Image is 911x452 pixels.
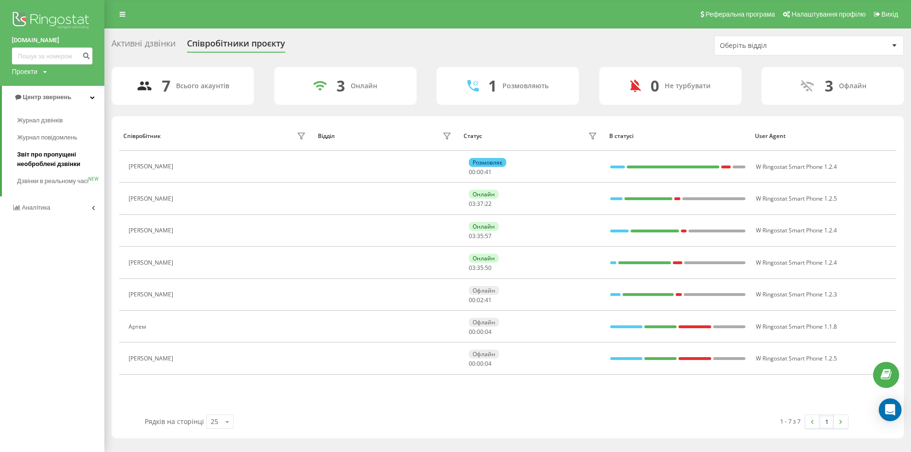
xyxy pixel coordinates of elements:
div: Онлайн [469,190,499,199]
div: Онлайн [469,222,499,231]
span: Налаштування профілю [791,10,865,18]
div: : : [469,297,492,304]
span: 03 [469,232,475,240]
div: Проекти [12,67,37,76]
a: 1 [819,415,834,428]
a: Журнал дзвінків [17,112,104,129]
span: 03 [469,200,475,208]
div: [PERSON_NAME] [129,163,176,170]
div: 3 [336,77,345,95]
span: W Ringostat Smart Phone 1.2.4 [756,163,837,171]
div: Розмовляє [469,158,506,167]
div: 3 [825,77,833,95]
div: Офлайн [469,286,499,295]
div: : : [469,329,492,335]
div: Розмовляють [502,82,548,90]
span: 35 [477,264,483,272]
div: [PERSON_NAME] [129,195,176,202]
span: 37 [477,200,483,208]
div: User Agent [755,133,892,139]
input: Пошук за номером [12,47,93,65]
div: Активні дзвінки [112,38,176,53]
div: 1 [488,77,497,95]
span: 00 [469,296,475,304]
span: Звіт про пропущені необроблені дзвінки [17,150,100,169]
span: 04 [485,360,492,368]
span: Дзвінки в реальному часі [17,176,88,186]
span: 50 [485,264,492,272]
div: В статусі [609,133,746,139]
div: Офлайн [469,318,499,327]
img: Ringostat logo [12,9,93,33]
span: 00 [477,168,483,176]
span: W Ringostat Smart Phone 1.2.3 [756,290,837,298]
span: W Ringostat Smart Phone 1.2.5 [756,194,837,203]
a: Дзвінки в реальному часіNEW [17,173,104,190]
span: 35 [477,232,483,240]
span: 22 [485,200,492,208]
span: Журнал дзвінків [17,116,63,125]
div: Open Intercom Messenger [879,398,902,421]
span: 57 [485,232,492,240]
div: : : [469,360,492,367]
span: 00 [469,360,475,368]
span: Реферальна програма [706,10,775,18]
div: 25 [211,417,218,426]
span: 41 [485,296,492,304]
div: [PERSON_NAME] [129,227,176,234]
span: Вихід [882,10,898,18]
div: : : [469,265,492,271]
span: 00 [469,168,475,176]
div: Всього акаунтів [176,82,229,90]
span: Рядків на сторінці [145,417,204,426]
span: W Ringostat Smart Phone 1.1.8 [756,323,837,331]
div: Оберіть відділ [720,42,833,50]
div: Онлайн [469,254,499,263]
span: 02 [477,296,483,304]
span: 04 [485,328,492,336]
span: W Ringostat Smart Phone 1.2.4 [756,258,837,267]
span: W Ringostat Smart Phone 1.2.4 [756,226,837,234]
span: Центр звернень [23,93,71,101]
div: : : [469,201,492,207]
span: W Ringostat Smart Phone 1.2.5 [756,354,837,362]
div: 1 - 7 з 7 [780,416,800,426]
span: 00 [477,360,483,368]
div: : : [469,169,492,175]
div: Офлайн [469,350,499,359]
div: Співробітники проєкту [187,38,285,53]
span: Аналiтика [22,204,50,211]
span: 41 [485,168,492,176]
div: 0 [651,77,659,95]
div: : : [469,233,492,240]
span: 03 [469,264,475,272]
div: Статус [464,133,482,139]
a: Журнал повідомлень [17,129,104,146]
div: Не турбувати [665,82,711,90]
a: Звіт про пропущені необроблені дзвінки [17,146,104,173]
span: 00 [469,328,475,336]
div: [PERSON_NAME] [129,259,176,266]
div: Онлайн [351,82,377,90]
span: 00 [477,328,483,336]
div: Офлайн [839,82,866,90]
div: Співробітник [123,133,161,139]
div: Артем [129,323,149,330]
a: [DOMAIN_NAME] [12,36,93,45]
div: Відділ [318,133,335,139]
span: Журнал повідомлень [17,133,77,142]
a: Центр звернень [2,86,104,109]
div: [PERSON_NAME] [129,291,176,298]
div: [PERSON_NAME] [129,355,176,362]
div: 7 [162,77,170,95]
